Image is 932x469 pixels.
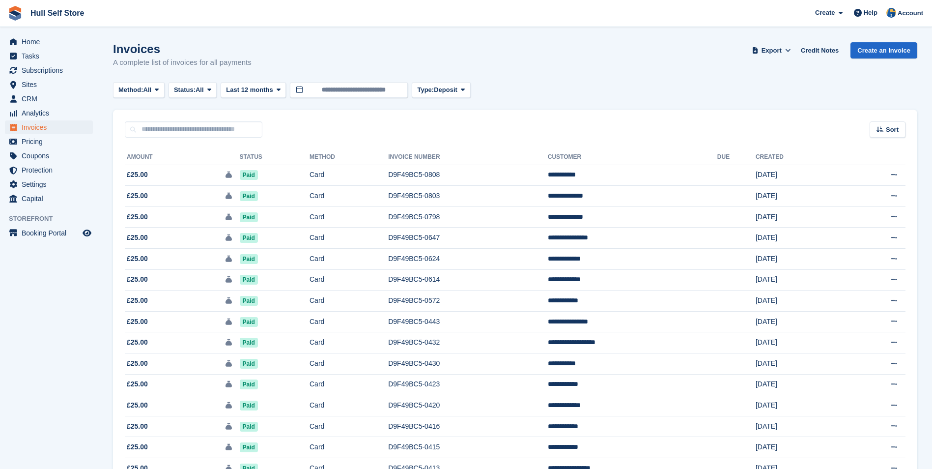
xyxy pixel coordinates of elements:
span: Type: [417,85,434,95]
td: Card [310,332,388,353]
span: Home [22,35,81,49]
td: Card [310,291,388,312]
a: menu [5,78,93,91]
span: £25.00 [127,358,148,369]
td: Card [310,395,388,416]
span: Coupons [22,149,81,163]
th: Created [756,149,842,165]
span: Method: [118,85,143,95]
span: Status: [174,85,196,95]
a: menu [5,35,93,49]
span: Sites [22,78,81,91]
button: Type: Deposit [412,82,470,98]
button: Last 12 months [221,82,286,98]
th: Customer [548,149,717,165]
td: D9F49BC5-0415 [388,437,548,458]
span: Booking Portal [22,226,81,240]
td: D9F49BC5-0432 [388,332,548,353]
td: [DATE] [756,249,842,270]
th: Invoice Number [388,149,548,165]
span: £25.00 [127,442,148,452]
a: Create an Invoice [850,42,917,59]
td: [DATE] [756,374,842,395]
td: [DATE] [756,269,842,291]
span: Paid [240,254,258,264]
img: stora-icon-8386f47178a22dfd0bd8f6a31ec36ba5ce8667c1dd55bd0f319d3a0aa187defe.svg [8,6,23,21]
td: Card [310,228,388,249]
td: D9F49BC5-0614 [388,269,548,291]
button: Status: All [169,82,217,98]
td: Card [310,206,388,228]
a: menu [5,163,93,177]
span: £25.00 [127,317,148,327]
td: Card [310,186,388,207]
span: £25.00 [127,170,148,180]
span: £25.00 [127,421,148,432]
td: [DATE] [756,165,842,186]
td: Card [310,165,388,186]
a: Credit Notes [797,42,843,59]
a: menu [5,120,93,134]
td: [DATE] [756,206,842,228]
span: Paid [240,401,258,410]
span: Settings [22,177,81,191]
span: £25.00 [127,212,148,222]
a: Preview store [81,227,93,239]
span: Paid [240,191,258,201]
span: £25.00 [127,379,148,389]
a: menu [5,192,93,205]
a: menu [5,92,93,106]
td: [DATE] [756,228,842,249]
span: Storefront [9,214,98,224]
span: Paid [240,275,258,285]
img: Hull Self Store [886,8,896,18]
td: D9F49BC5-0443 [388,311,548,332]
span: Invoices [22,120,81,134]
span: £25.00 [127,191,148,201]
h1: Invoices [113,42,252,56]
span: £25.00 [127,233,148,243]
span: All [143,85,152,95]
span: Protection [22,163,81,177]
td: D9F49BC5-0803 [388,186,548,207]
th: Due [717,149,756,165]
td: D9F49BC5-0416 [388,416,548,437]
td: [DATE] [756,186,842,207]
button: Method: All [113,82,165,98]
button: Export [750,42,793,59]
td: Card [310,437,388,458]
td: D9F49BC5-0647 [388,228,548,249]
td: D9F49BC5-0423 [388,374,548,395]
p: A complete list of invoices for all payments [113,57,252,68]
a: menu [5,135,93,148]
td: D9F49BC5-0572 [388,291,548,312]
span: Tasks [22,49,81,63]
span: Analytics [22,106,81,120]
td: [DATE] [756,311,842,332]
a: menu [5,177,93,191]
th: Amount [125,149,240,165]
span: Paid [240,380,258,389]
span: Paid [240,296,258,306]
span: Account [898,8,923,18]
td: D9F49BC5-0808 [388,165,548,186]
span: £25.00 [127,254,148,264]
span: Paid [240,233,258,243]
span: Export [762,46,782,56]
td: Card [310,269,388,291]
td: [DATE] [756,416,842,437]
span: Sort [886,125,899,135]
td: D9F49BC5-0430 [388,353,548,375]
span: Paid [240,422,258,432]
th: Method [310,149,388,165]
span: All [196,85,204,95]
span: Paid [240,338,258,348]
a: menu [5,49,93,63]
span: Deposit [434,85,457,95]
td: [DATE] [756,353,842,375]
span: £25.00 [127,337,148,348]
td: [DATE] [756,395,842,416]
td: D9F49BC5-0798 [388,206,548,228]
td: Card [310,249,388,270]
td: Card [310,416,388,437]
